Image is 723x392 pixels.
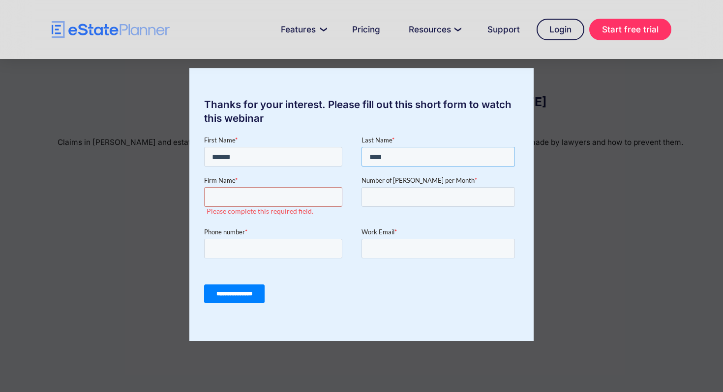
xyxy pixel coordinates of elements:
a: Support [476,20,532,39]
a: Start free trial [589,19,671,40]
a: home [52,21,170,38]
a: Resources [397,20,471,39]
a: Features [269,20,335,39]
a: Pricing [340,20,392,39]
iframe: Form 0 [204,135,519,311]
div: Thanks for your interest. Please fill out this short form to watch this webinar [189,98,534,125]
a: Login [537,19,584,40]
